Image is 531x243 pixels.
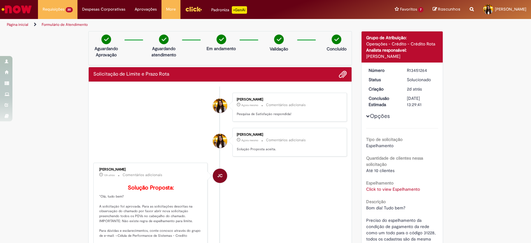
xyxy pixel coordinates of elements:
[241,138,258,142] time: 29/08/2025 09:29:04
[364,77,402,83] dt: Status
[332,35,341,44] img: check-circle-green.png
[366,35,438,41] div: Grupo de Atribuição:
[266,138,306,143] small: Comentários adicionais
[93,72,169,77] h2: Solicitação de Limite e Prazo Rota Histórico de tíquete
[211,6,247,14] div: Padroniza
[213,99,227,113] div: Ana Luiza Contrucci Grillo
[66,7,73,12] span: 20
[159,35,169,44] img: check-circle-green.png
[270,46,288,52] p: Validação
[149,45,179,58] p: Aguardando atendimento
[213,169,227,183] div: Jonas Correia
[433,7,460,12] a: Rascunhos
[407,86,422,92] time: 27/08/2025 10:00:32
[438,6,460,12] span: Rascunhos
[366,155,423,167] b: Quantidade de clientes nessa solicitação
[237,147,340,152] p: Solução Proposta aceita.
[232,6,247,14] p: +GenAi
[364,95,402,108] dt: Conclusão Estimada
[366,186,420,192] a: Click to view Espelhamento
[418,7,423,12] span: 7
[241,103,258,107] time: 29/08/2025 09:29:13
[166,6,176,12] span: More
[101,35,111,44] img: check-circle-green.png
[495,7,526,12] span: [PERSON_NAME]
[217,168,223,183] span: JC
[339,70,347,78] button: Adicionar anexos
[274,35,284,44] img: check-circle-green.png
[135,6,157,12] span: Aprovações
[326,46,346,52] p: Concluído
[366,143,394,148] span: Espelhamento
[266,102,306,108] small: Comentários adicionais
[43,6,64,12] span: Requisições
[400,6,417,12] span: Favoritos
[1,3,33,16] img: ServiceNow
[104,173,115,177] time: 28/08/2025 20:03:22
[237,133,340,137] div: [PERSON_NAME]
[366,199,386,204] b: Descrição
[207,45,236,52] p: Em andamento
[42,22,88,27] a: Formulário de Atendimento
[241,138,258,142] span: Agora mesmo
[366,53,438,59] div: [PERSON_NAME]
[241,103,258,107] span: Agora mesmo
[407,86,436,92] div: 27/08/2025 10:00:32
[7,22,28,27] a: Página inicial
[99,168,203,171] div: [PERSON_NAME]
[91,45,121,58] p: Aguardando Aprovação
[407,67,436,73] div: R13451264
[364,67,402,73] dt: Número
[237,112,340,117] p: Pesquisa de Satisfação respondida!
[5,19,349,30] ul: Trilhas de página
[407,86,422,92] span: 2d atrás
[123,172,162,178] small: Comentários adicionais
[213,134,227,148] div: Ana Luiza Contrucci Grillo
[128,184,174,191] b: Solução Proposta:
[185,4,202,14] img: click_logo_yellow_360x200.png
[82,6,125,12] span: Despesas Corporativas
[366,47,438,53] div: Analista responsável:
[104,173,115,177] span: 13h atrás
[364,86,402,92] dt: Criação
[217,35,226,44] img: check-circle-green.png
[237,98,340,101] div: [PERSON_NAME]
[366,168,394,173] span: Até 10 clientes
[407,95,436,108] div: [DATE] 13:29:41
[366,180,394,186] b: Espelhamento
[407,77,436,83] div: Solucionado
[366,41,438,47] div: Operações - Crédito - Crédito Rota
[366,137,403,142] b: Tipo de solicitação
